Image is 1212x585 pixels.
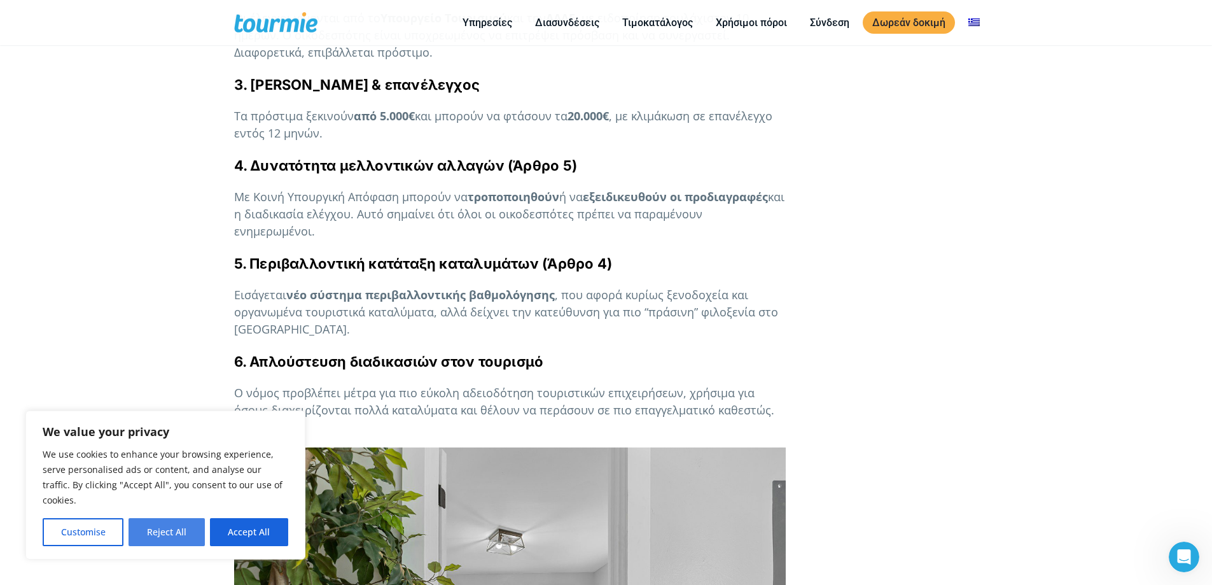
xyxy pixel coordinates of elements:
button: Customise [43,518,123,546]
strong: 6. Απλούστευση διαδικασιών στον τουρισμό [234,353,544,370]
a: Σύνδεση [800,15,859,31]
a: Διασυνδέσεις [526,15,609,31]
strong: τροποποιηθούν [468,189,559,204]
strong: 3. [PERSON_NAME] & επανέλεγχος [234,76,480,93]
strong: 5. Περιβαλλοντική κατάταξη καταλυμάτων (Άρθρο 4) [234,255,613,272]
a: Δωρεάν δοκιμή [863,11,955,34]
strong: 20.000€ [568,108,609,123]
strong: εξειδικευθούν [583,189,667,204]
strong: προδιαγραφές [685,189,768,204]
a: Τιμοκατάλογος [613,15,702,31]
p: Ο νόμος προβλέπει μέτρα για πιο εύκολη αδειοδότηση τουριστικών επιχειρήσεων, χρήσιμα για όσους δι... [234,384,786,419]
p: We value your privacy [43,424,288,439]
strong: οι [670,189,681,204]
p: We use cookies to enhance your browsing experience, serve personalised ads or content, and analys... [43,447,288,508]
p: Τα πρόστιμα ξεκινούν και μπορούν να φτάσουν τα , με κλιμάκωση σε επανέλεγχο εντός 12 μηνών. [234,108,786,142]
p: Με Κοινή Υπουργική Απόφαση μπορούν να ή να και η διαδικασία ελέγχου. Αυτό σημαίνει ότι όλοι οι οι... [234,188,786,240]
p: Εισάγεται , που αφορά κυρίως ξενοδοχεία και οργανωμένα τουριστικά καταλύματα, αλλά δείχνει την κα... [234,286,786,338]
a: Αλλαγή σε [959,15,989,31]
strong: βαθμολόγησης [469,287,555,302]
a: Χρήσιμοι πόροι [706,15,797,31]
strong: σύστημα [310,287,362,302]
a: Υπηρεσίες [453,15,522,31]
button: Reject All [129,518,204,546]
strong: νέο [286,287,307,302]
button: Accept All [210,518,288,546]
iframe: Intercom live chat [1169,542,1199,572]
strong: από 5.000€ [354,108,415,123]
strong: 4. Δυνατότητα μελλοντικών αλλαγών (Άρθρο 5) [234,157,577,174]
strong: περιβαλλοντικής [365,287,466,302]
